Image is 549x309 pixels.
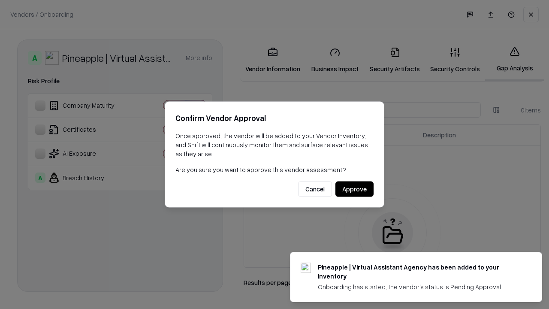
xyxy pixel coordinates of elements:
[175,165,374,174] p: Are you sure you want to approve this vendor assessment?
[301,263,311,273] img: trypineapple.com
[175,112,374,124] h2: Confirm Vendor Approval
[335,182,374,197] button: Approve
[298,182,332,197] button: Cancel
[318,282,521,291] div: Onboarding has started, the vendor's status is Pending Approval.
[318,263,521,281] div: Pineapple | Virtual Assistant Agency has been added to your inventory
[175,131,374,158] p: Once approved, the vendor will be added to your Vendor Inventory, and Shift will continuously mon...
